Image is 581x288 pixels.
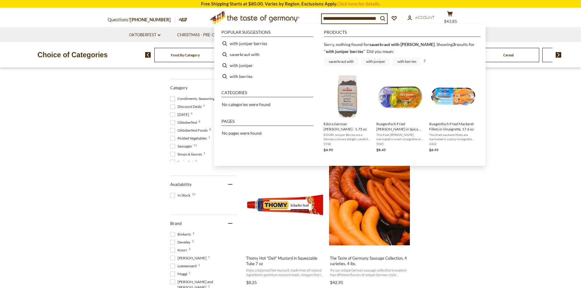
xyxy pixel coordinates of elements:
[376,74,424,153] a: Ruegenfisch Fried Herring in Spicy Vinegar MarinadeRuegenfisch Fried [PERSON_NAME] in Spicy Vineg...
[170,85,188,90] span: Category
[324,42,436,47] span: Sorry, nothing found for .
[192,240,194,243] span: 3
[170,263,199,269] span: Loewensenf
[378,74,422,119] img: Ruegenfisch Fried Herring in Spicy Vinegar Marinade
[219,49,316,60] li: sauerkraut with
[429,148,439,152] span: $6.95
[222,130,262,136] span: No pages were found
[130,17,171,22] a: [PHONE_NUMBER]
[429,142,477,146] span: 6362
[376,142,424,146] span: 5965
[192,232,194,235] span: 3
[145,52,151,58] img: previous arrow
[246,280,257,285] span: $8.25
[369,42,435,47] b: sauerkraut with [PERSON_NAME]
[374,72,427,155] li: Ruegenfisch Fried Herring in Spicy Vinegar Marinade, 17.6 oz
[221,30,313,37] li: Popular suggestions
[170,136,209,141] span: Pickled Vegetables
[219,38,316,49] li: with juniper berries
[208,285,210,288] span: 1
[171,53,200,57] a: Food By Category
[431,74,475,119] img: Fried mackerel fillets in vinaigrette
[170,255,208,261] span: [PERSON_NAME]
[321,72,374,155] li: Edora German Juniper Berries - 1.75 oz
[219,60,316,71] li: with juniper
[324,142,371,146] span: 5748
[324,74,371,153] a: Edora German Juniper BerriesEdora German [PERSON_NAME] - 1.75 ozEDORA Juniper Berries are a Germa...
[325,74,370,119] img: Edora German Juniper Berries
[429,74,477,153] a: Fried mackerel fillets in vinaigretteRuegenfisch Fried Mackerel Fillets in Vinaigrette, 17.6 ozTh...
[503,53,514,57] a: Cereal
[407,14,435,21] a: Account
[170,232,193,237] span: Binkerts
[221,119,313,126] li: Pages
[191,112,192,115] span: 3
[208,136,210,139] span: 1
[177,32,229,38] a: Christmas - PRE-ORDER
[170,144,194,149] span: Sausages
[170,240,192,245] span: Develey
[203,104,205,107] span: 1
[415,15,435,20] span: Account
[556,52,561,58] img: next arrow
[170,96,218,101] span: Condiments, Seasonings
[245,159,326,287] a: Thomy Hot
[245,165,326,245] img: Thomy Hot "Deli" Mustard in Squeezable Tube
[129,32,160,38] a: Oktoberfest
[189,271,191,274] span: 1
[324,148,333,152] span: $4.95
[441,11,459,26] button: $43.85
[170,247,189,253] span: Knorr
[170,112,191,117] span: [DATE]
[330,280,343,285] span: $42.95
[329,165,410,245] img: The Taste of Germany Sausage Collection, 4 varieties, 4 lbs.
[330,268,409,277] span: Try our unique German sausage collection to explore four different flavors of unique German-style...
[376,121,424,132] span: Ruegenfisch Fried [PERSON_NAME] in Spicy Vinegar Marinade, 17.6 oz
[170,128,210,133] span: Oktoberfest Foods
[221,91,313,97] li: Categories
[324,49,425,64] div: Did you mean: ?
[376,133,424,141] span: This fried [PERSON_NAME], marinated in a tart vinaigrette with a kick of juniper berries, makes a...
[170,193,192,198] span: In Stock
[337,1,380,6] a: Click here for details.
[246,268,325,277] span: Enjoy a balanced hot mustard, made from all natural ingredients (premium mustard seeds, vinegar) ...
[195,159,197,162] span: 1
[208,255,210,258] span: 1
[246,255,325,266] span: Thomy Hot "Deli" Mustard in Squeezable Tube 7 oz
[199,120,200,123] span: 8
[429,121,477,132] span: Ruegenfisch Fried Mackerel Fillets in Vinaigrette, 17.6 oz
[376,148,386,152] span: $8.45
[170,151,204,157] span: Soups & Sauces
[170,221,182,226] span: Brand
[193,144,197,147] span: 11
[192,193,195,196] span: 14
[219,71,316,82] li: with berries
[170,104,203,109] span: Discount Deals
[170,271,189,277] span: Maggi
[324,121,371,132] span: Edora German [PERSON_NAME] - 1.75 oz
[170,159,195,165] span: Springfest
[324,133,371,141] span: EDORA Juniper Berries are a German culinary delight, carefully selected and dried to preserve the...
[324,57,359,66] a: sauerkraut with
[214,24,486,166] div: Instant Search Results
[453,42,455,47] b: 3
[108,16,175,24] p: Questions?
[444,19,457,24] span: $43.85
[361,57,390,66] a: with juniper
[170,120,199,125] span: Oktoberfest
[198,263,200,266] span: 1
[330,255,409,266] span: The Taste of Germany Sausage Collection, 4 varieties, 4 lbs.
[324,30,481,37] li: Products
[209,128,211,131] span: 8
[427,72,479,155] li: Ruegenfisch Fried Mackerel Fillets in Vinaigrette, 17.6 oz
[222,102,271,107] span: No categories were found
[393,57,421,66] a: with berries
[170,182,192,187] span: Availability
[189,247,191,251] span: 3
[326,49,363,54] a: with juniper berries
[429,133,477,141] span: This fried mackerel fillets are marinated in a spicy vinaigrette with a kick of onions and junipe...
[329,159,410,287] a: The Taste of Germany Sausage Collection, 4 varieties, 4 lbs.
[203,151,205,155] span: 1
